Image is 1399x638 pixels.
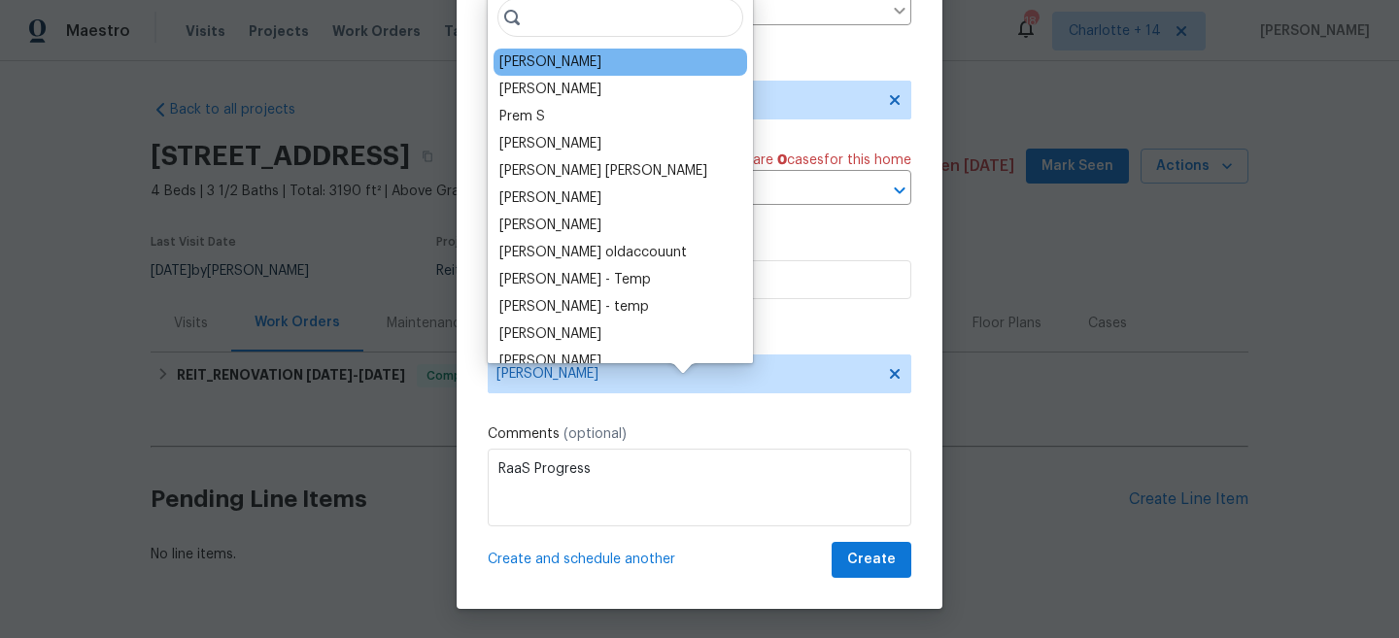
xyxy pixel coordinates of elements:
span: (optional) [563,427,627,441]
div: Prem S [499,107,545,126]
div: [PERSON_NAME] oldaccouunt [499,243,687,262]
button: Create [832,542,911,578]
div: [PERSON_NAME] [499,324,601,344]
span: Create and schedule another [488,550,675,569]
textarea: RaaS Progress [488,449,911,526]
div: [PERSON_NAME] [499,352,601,371]
div: [PERSON_NAME] [PERSON_NAME] [499,161,707,181]
span: 0 [777,153,787,167]
div: [PERSON_NAME] - Temp [499,270,651,289]
div: [PERSON_NAME] [499,216,601,235]
button: Open [886,177,913,204]
div: [PERSON_NAME] [499,52,601,72]
span: Create [847,548,896,572]
div: [PERSON_NAME] - temp [499,297,649,317]
span: [PERSON_NAME] [496,366,877,382]
div: [PERSON_NAME] [499,188,601,208]
div: [PERSON_NAME] [499,134,601,153]
span: There are case s for this home [716,151,911,170]
div: [PERSON_NAME] [499,80,601,99]
label: Comments [488,424,911,444]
